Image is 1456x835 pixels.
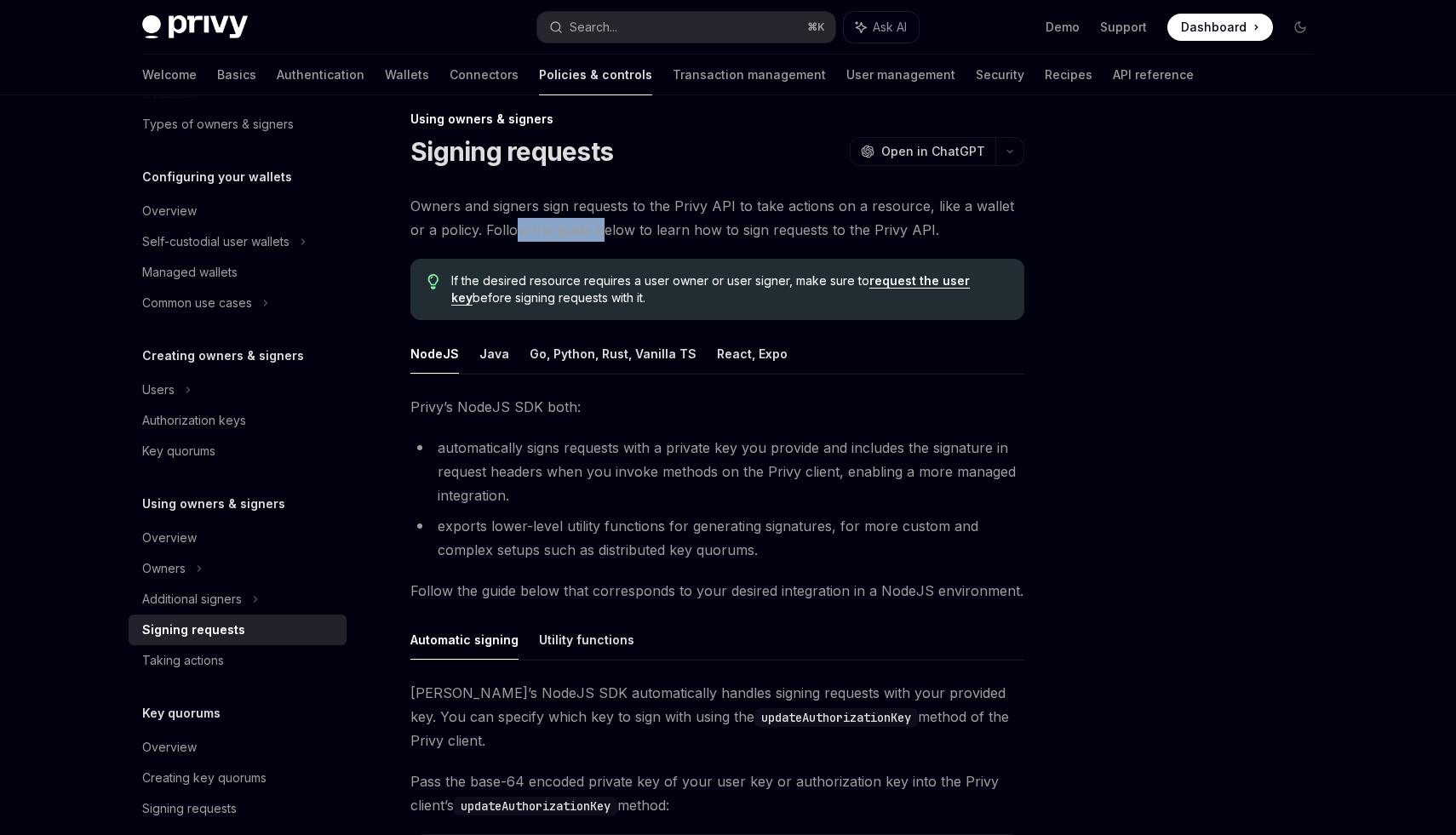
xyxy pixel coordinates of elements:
a: Basics [217,54,256,95]
div: Overview [142,737,197,758]
div: Overview [142,528,197,548]
li: automatically signs requests with a private key you provide and includes the signature in request... [410,436,1024,507]
div: Common use cases [142,293,252,313]
a: Signing requests [129,793,347,824]
div: Managed wallets [142,262,238,283]
a: Overview [129,523,347,553]
a: Signing requests [129,615,347,645]
div: Overview [142,201,197,221]
a: Authorization keys [129,405,347,436]
img: dark logo [142,15,248,39]
div: Signing requests [142,798,237,819]
div: Search... [570,17,617,37]
a: API reference [1113,54,1194,95]
div: Additional signers [142,589,242,609]
button: NodeJS [410,334,459,374]
span: Open in ChatGPT [881,143,985,160]
a: Managed wallets [129,257,347,288]
div: Owners [142,558,186,579]
button: Open in ChatGPT [850,137,995,166]
h1: Signing requests [410,136,613,167]
button: Java [479,334,509,374]
h5: Creating owners & signers [142,346,304,366]
h5: Key quorums [142,703,221,723]
span: [PERSON_NAME]’s NodeJS SDK automatically handles signing requests with your provided key. You can... [410,681,1024,752]
a: Demo [1046,19,1080,36]
div: Types of owners & signers [142,114,294,134]
a: Taking actions [129,645,347,676]
a: Policies & controls [539,54,652,95]
h5: Using owners & signers [142,494,285,514]
a: Types of owners & signers [129,109,347,140]
button: Automatic signing [410,620,519,660]
div: Signing requests [142,620,245,640]
svg: Tip [427,274,439,289]
a: Welcome [142,54,197,95]
div: Using owners & signers [410,111,1024,128]
li: exports lower-level utility functions for generating signatures, for more custom and complex setu... [410,514,1024,562]
div: Key quorums [142,441,215,461]
a: Wallets [385,54,429,95]
button: Search...⌘K [537,12,835,43]
div: Authorization keys [142,410,246,431]
div: Self-custodial user wallets [142,232,289,252]
span: Owners and signers sign requests to the Privy API to take actions on a resource, like a wallet or... [410,194,1024,242]
span: Pass the base-64 encoded private key of your user key or authorization key into the Privy client’... [410,769,1024,817]
a: User management [846,54,955,95]
a: Recipes [1045,54,1092,95]
button: Go, Python, Rust, Vanilla TS [530,334,696,374]
a: Overview [129,732,347,763]
a: Key quorums [129,436,347,466]
a: Transaction management [673,54,826,95]
a: Connectors [450,54,519,95]
button: Toggle dark mode [1287,14,1314,41]
div: Taking actions [142,650,224,671]
code: updateAuthorizationKey [454,797,617,815]
a: Dashboard [1167,14,1273,41]
a: Support [1100,19,1147,36]
a: Security [976,54,1024,95]
button: React, Expo [717,334,788,374]
code: updateAuthorizationKey [754,708,918,727]
button: Ask AI [844,12,919,43]
span: Ask AI [873,19,907,36]
div: Users [142,380,175,400]
a: Authentication [277,54,364,95]
span: If the desired resource requires a user owner or user signer, make sure to before signing request... [451,272,1007,306]
span: Follow the guide below that corresponds to your desired integration in a NodeJS environment. [410,579,1024,603]
a: Creating key quorums [129,763,347,793]
a: Overview [129,196,347,226]
span: ⌘ K [807,20,825,34]
div: Creating key quorums [142,768,267,788]
span: Privy’s NodeJS SDK both: [410,395,1024,419]
span: Dashboard [1181,19,1247,36]
button: Utility functions [539,620,634,660]
h5: Configuring your wallets [142,167,292,187]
